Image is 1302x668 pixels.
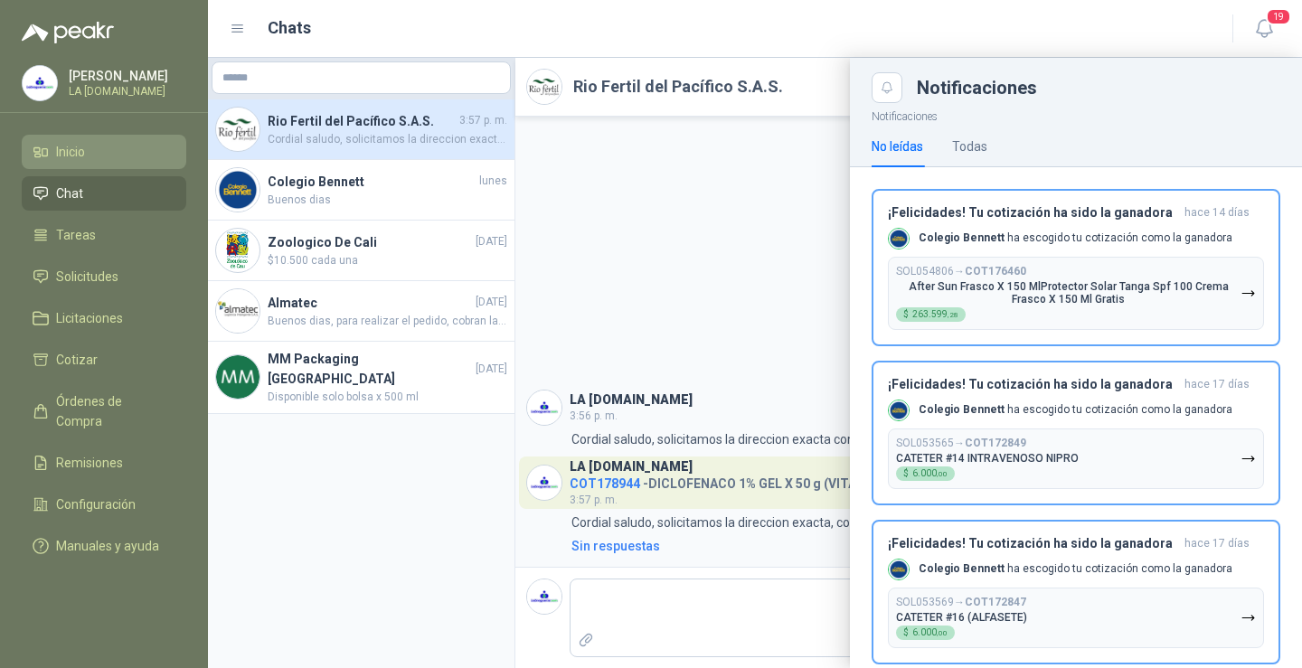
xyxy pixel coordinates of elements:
span: hace 14 días [1184,205,1250,221]
p: After Sun Frasco X 150 MlProtector Solar Tanga Spf 100 Crema Frasco X 150 Ml Gratis [896,280,1241,306]
span: 263.599 [912,310,958,319]
a: Manuales y ayuda [22,529,186,563]
span: ,00 [937,470,948,478]
b: COT172849 [965,437,1026,449]
span: Solicitudes [56,267,118,287]
img: Company Logo [889,400,909,420]
span: Inicio [56,142,85,162]
b: Colegio Bennett [919,231,1005,244]
b: COT176460 [965,265,1026,278]
div: Notificaciones [917,79,1280,97]
span: Remisiones [56,453,123,473]
a: Inicio [22,135,186,169]
p: ha escogido tu cotización como la ganadora [919,231,1232,246]
span: hace 17 días [1184,536,1250,551]
b: Colegio Bennett [919,403,1005,416]
p: [PERSON_NAME] [69,70,182,82]
span: ,00 [937,629,948,637]
a: Solicitudes [22,259,186,294]
span: 6.000 [912,628,948,637]
p: ha escogido tu cotización como la ganadora [919,561,1232,577]
span: Órdenes de Compra [56,391,169,431]
a: Cotizar [22,343,186,377]
div: $ [896,307,966,322]
div: No leídas [872,136,923,156]
img: Logo peakr [22,22,114,43]
button: SOL053565→COT172849CATETER #14 INTRAVENOSO NIPRO$6.000,00 [888,428,1264,489]
button: ¡Felicidades! Tu cotización ha sido la ganadorahace 17 días Company LogoColegio Bennett ha escogi... [872,520,1280,664]
p: LA [DOMAIN_NAME] [69,86,182,97]
p: SOL053565 → [896,437,1026,450]
p: CATETER #16 (ALFASETE) [896,611,1027,624]
p: ha escogido tu cotización como la ganadora [919,402,1232,418]
span: Licitaciones [56,308,123,328]
h3: ¡Felicidades! Tu cotización ha sido la ganadora [888,536,1177,551]
span: Tareas [56,225,96,245]
p: SOL054806 → [896,265,1026,278]
img: Company Logo [889,229,909,249]
span: 19 [1266,8,1291,25]
b: Colegio Bennett [919,562,1005,575]
h1: Chats [268,15,311,41]
img: Company Logo [23,66,57,100]
b: COT172847 [965,596,1026,608]
button: SOL053569→COT172847CATETER #16 (ALFASETE)$6.000,00 [888,588,1264,648]
a: Configuración [22,487,186,522]
a: Licitaciones [22,301,186,335]
button: Close [872,72,902,103]
p: CATETER #14 INTRAVENOSO NIPRO [896,452,1079,465]
img: Company Logo [889,560,909,579]
p: Notificaciones [850,103,1302,126]
a: Chat [22,176,186,211]
span: hace 17 días [1184,377,1250,392]
h3: ¡Felicidades! Tu cotización ha sido la ganadora [888,205,1177,221]
h3: ¡Felicidades! Tu cotización ha sido la ganadora [888,377,1177,392]
button: ¡Felicidades! Tu cotización ha sido la ganadorahace 17 días Company LogoColegio Bennett ha escogi... [872,361,1280,505]
a: Órdenes de Compra [22,384,186,438]
span: Configuración [56,494,136,514]
span: Cotizar [56,350,98,370]
p: SOL053569 → [896,596,1026,609]
a: Remisiones [22,446,186,480]
span: 6.000 [912,469,948,478]
button: 19 [1248,13,1280,45]
div: $ [896,626,955,640]
span: ,28 [948,311,958,319]
span: Manuales y ayuda [56,536,159,556]
div: Todas [952,136,987,156]
button: SOL054806→COT176460After Sun Frasco X 150 MlProtector Solar Tanga Spf 100 Crema Frasco X 150 Ml G... [888,257,1264,330]
button: ¡Felicidades! Tu cotización ha sido la ganadorahace 14 días Company LogoColegio Bennett ha escogi... [872,189,1280,346]
a: Tareas [22,218,186,252]
span: Chat [56,183,83,203]
div: $ [896,466,955,481]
